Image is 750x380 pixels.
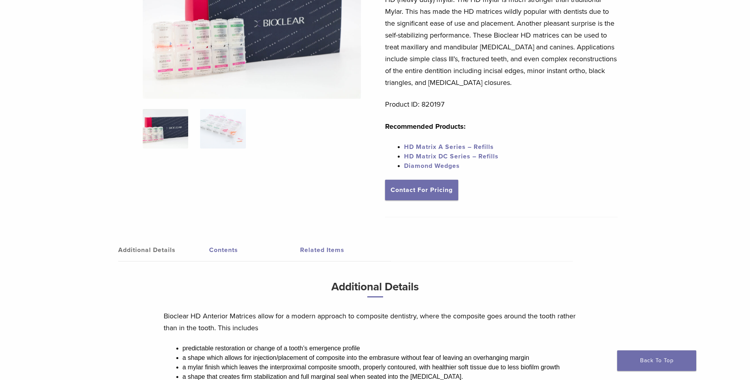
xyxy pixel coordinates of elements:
[404,143,494,151] a: HD Matrix A Series – Refills
[164,310,587,334] p: Bioclear HD Anterior Matrices allow for a modern approach to composite dentistry, where the compo...
[404,162,460,170] a: Diamond Wedges
[143,109,188,149] img: IMG_8088-1-324x324.jpg
[183,344,587,353] li: predictable restoration or change of a tooth’s emergence profile
[118,239,209,261] a: Additional Details
[209,239,300,261] a: Contents
[385,180,458,200] a: Contact For Pricing
[404,152,499,160] a: HD Matrix DC Series – Refills
[164,277,587,304] h3: Additional Details
[385,122,466,131] strong: Recommended Products:
[385,98,618,110] p: Product ID: 820197
[183,353,587,363] li: a shape which allows for injection/placement of composite into the embrasure without fear of leav...
[617,350,696,371] a: Back To Top
[183,363,587,372] li: a mylar finish which leaves the interproximal composite smooth, properly contoured, with healthie...
[300,239,391,261] a: Related Items
[200,109,246,149] img: Complete HD Anterior Kit - Image 2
